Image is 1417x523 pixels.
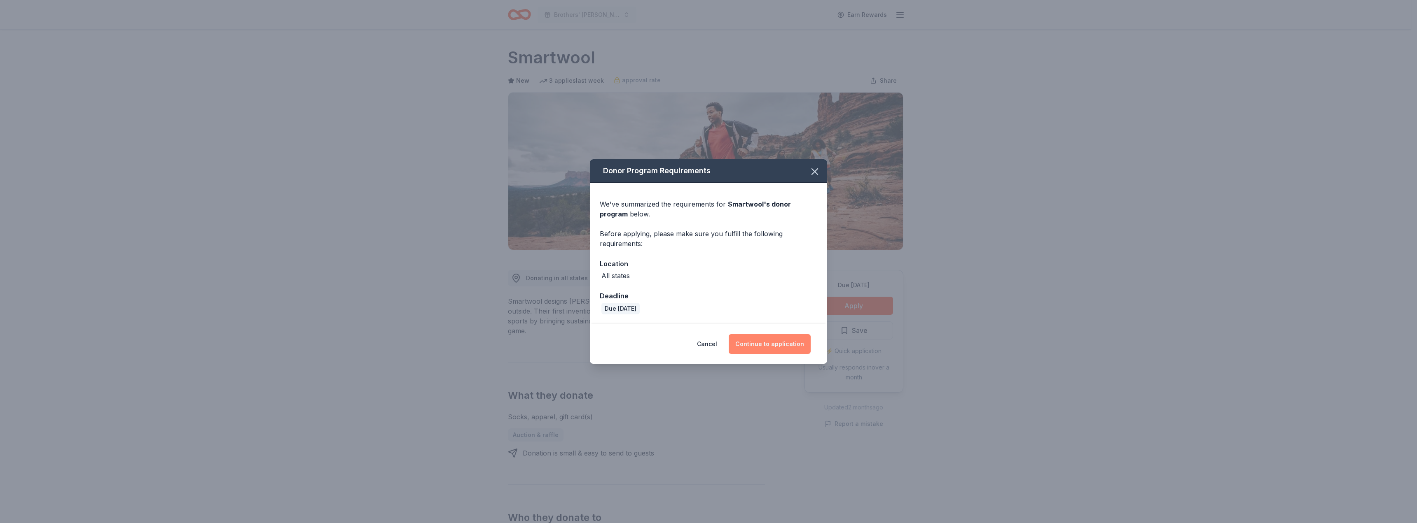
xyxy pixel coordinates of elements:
div: Deadline [600,291,817,301]
div: Donor Program Requirements [590,159,827,183]
button: Cancel [697,334,717,354]
div: Location [600,258,817,269]
div: All states [601,271,630,281]
div: Before applying, please make sure you fulfill the following requirements: [600,229,817,249]
div: We've summarized the requirements for below. [600,199,817,219]
div: Due [DATE] [601,303,640,314]
button: Continue to application [729,334,811,354]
